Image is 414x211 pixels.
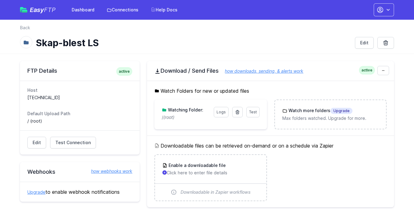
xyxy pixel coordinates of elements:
[249,110,257,114] span: Test
[27,111,132,117] dt: Default Upload Path
[30,7,56,13] span: Easy
[154,87,387,95] h5: Watch Folders for new or updated files
[155,155,266,201] a: Enable a downloadable file Click here to enter file details Downloadable in Zapier workflows
[20,182,140,202] div: to enable webhook notifications
[116,67,132,76] span: active
[167,162,226,168] h3: Enable a downloadable file
[214,107,229,117] a: Logs
[330,108,352,114] span: Upgrade
[167,107,203,113] h3: Watching Folder:
[20,25,30,31] a: Back
[162,114,210,120] p: /
[154,142,387,149] h5: Downloadable files can be retrieved on-demand or on a schedule via Zapier
[287,108,352,114] h3: Watch more folders
[27,118,132,124] dd: / (root)
[275,100,386,129] a: Watch more foldersUpgrade Max folders watched. Upgrade for more.
[359,66,375,75] span: active
[163,115,174,120] i: (root)
[27,67,132,75] h2: FTP Details
[27,95,132,101] dd: [TECHNICAL_ID]
[154,67,387,75] h2: Download / Send Files
[20,7,27,13] img: easyftp_logo.png
[20,7,56,13] a: EasyFTP
[27,87,132,93] dt: Host
[36,37,350,48] h1: Skap-blest LS
[355,37,374,49] a: Edit
[27,137,46,148] a: Edit
[27,168,132,176] h2: Webhooks
[282,115,379,121] p: Max folders watched. Upgrade for more.
[20,25,394,34] nav: Breadcrumb
[85,168,132,174] a: how webhooks work
[162,170,259,176] p: Click here to enter file details
[50,137,96,148] a: Test Connection
[219,68,303,74] a: how downloads, sending, & alerts work
[68,4,98,15] a: Dashboard
[147,4,181,15] a: Help Docs
[181,189,251,195] span: Downloadable in Zapier workflows
[27,189,46,195] a: Upgrade
[55,140,91,146] span: Test Connection
[103,4,142,15] a: Connections
[246,107,260,117] a: Test
[44,6,56,14] span: FTP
